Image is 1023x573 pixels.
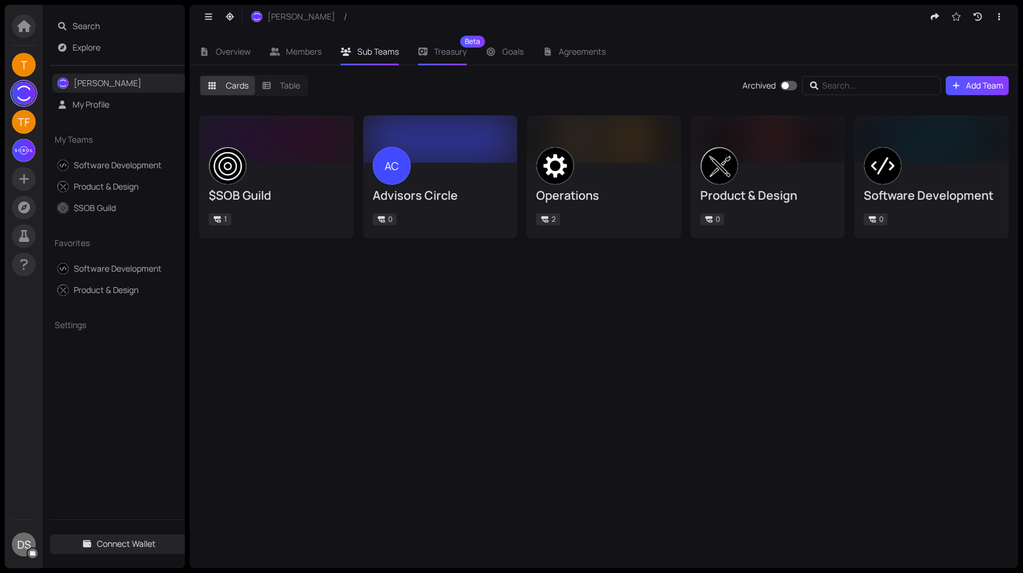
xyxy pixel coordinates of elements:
[17,533,31,556] span: DS
[701,147,738,184] img: UWA9pYEQeQ.jpeg
[18,110,30,134] span: TF
[385,147,399,185] span: AC
[716,214,720,224] span: 0
[55,133,162,146] span: My Teams
[209,147,246,184] img: hA0BSY2--H.jpeg
[822,79,924,92] input: Search...
[12,82,35,105] img: S5xeEuA_KA.jpeg
[12,139,35,162] img: T8Xj_ByQ5B.jpeg
[966,79,1003,92] span: Add Team
[388,214,392,224] span: 0
[537,147,574,184] img: RG3Pcc0Pq_.jpeg
[373,187,508,204] div: Advisors Circle
[50,534,188,553] button: Connect Wallet
[209,187,344,204] div: $SOB Guild
[73,42,100,53] a: Explore
[216,46,251,57] span: Overview
[879,214,883,224] span: 0
[460,36,485,48] sup: Beta
[700,187,836,204] div: Product & Design
[50,311,188,339] div: Settings
[74,181,139,192] a: Product & Design
[21,53,27,77] span: T
[946,76,1009,95] button: Add Team
[74,77,141,89] a: [PERSON_NAME]
[50,229,188,257] div: Favorites
[74,159,162,171] a: Software Development
[245,7,341,26] button: [PERSON_NAME]
[357,46,399,57] span: Sub Teams
[224,214,227,224] span: 1
[502,46,524,57] span: Goals
[742,79,776,92] div: Archived
[267,10,335,23] span: [PERSON_NAME]
[552,214,556,224] span: 2
[864,147,901,184] img: sogI7bEoqk.jpeg
[73,99,109,110] a: My Profile
[251,11,262,22] img: IM0s7RdbjA.jpeg
[864,187,999,204] div: Software Development
[57,281,181,300] a: Product & Design
[55,237,162,250] span: Favorites
[74,202,116,213] a: $SOB Guild
[536,187,672,204] div: Operations
[559,46,606,57] span: Agreements
[97,537,156,550] span: Connect Wallet
[58,263,68,274] img: EIolxYUL98.jpeg
[286,46,322,57] span: Members
[55,319,162,332] span: Settings
[57,259,181,278] a: Software Development
[58,285,68,295] img: Gl7-IqO7JL.jpeg
[434,48,467,56] span: Treasury
[50,126,188,153] div: My Teams
[73,17,181,36] span: Search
